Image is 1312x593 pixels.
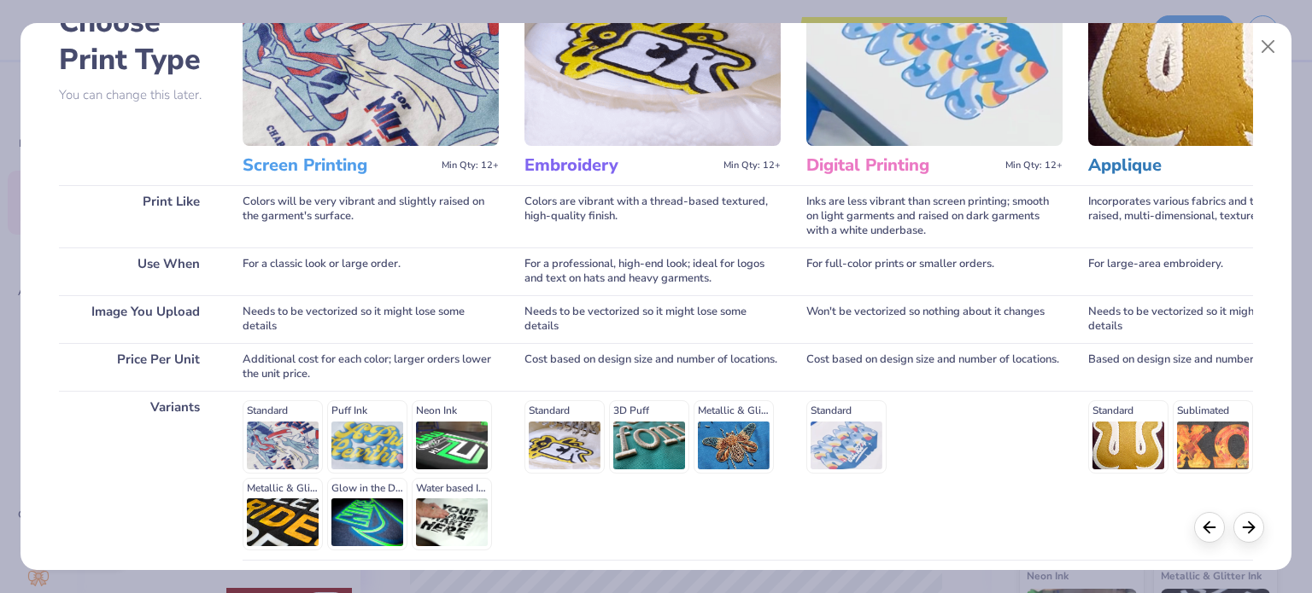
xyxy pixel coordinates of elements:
span: Min Qty: 12+ [1005,160,1063,172]
div: Image You Upload [59,295,217,343]
div: For full-color prints or smaller orders. [806,247,1063,295]
div: Price Per Unit [59,343,217,391]
span: Min Qty: 12+ [442,160,499,172]
div: Needs to be vectorized so it might lose some details [524,295,781,343]
div: Print Like [59,185,217,247]
div: Use When [59,247,217,295]
div: Colors are vibrant with a thread-based textured, high-quality finish. [524,185,781,247]
div: For a classic look or large order. [243,247,499,295]
div: For a professional, high-end look; ideal for logos and text on hats and heavy garments. [524,247,781,295]
div: Needs to be vectorized so it might lose some details [243,295,499,343]
h3: Applique [1088,154,1280,177]
h2: Choose Print Type [59,3,217,78]
div: Variants [59,391,217,560]
div: Colors will be very vibrant and slightly raised on the garment's surface. [243,185,499,247]
h3: Digital Printing [806,154,999,177]
button: Close [1252,31,1285,63]
p: You can change this later. [59,88,217,102]
div: Cost based on design size and number of locations. [524,343,781,391]
span: Min Qty: 12+ [723,160,781,172]
div: Won't be vectorized so nothing about it changes [806,295,1063,343]
h3: Embroidery [524,154,717,177]
div: Cost based on design size and number of locations. [806,343,1063,391]
h3: Screen Printing [243,154,435,177]
div: Inks are less vibrant than screen printing; smooth on light garments and raised on dark garments ... [806,185,1063,247]
div: Additional cost for each color; larger orders lower the unit price. [243,343,499,391]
